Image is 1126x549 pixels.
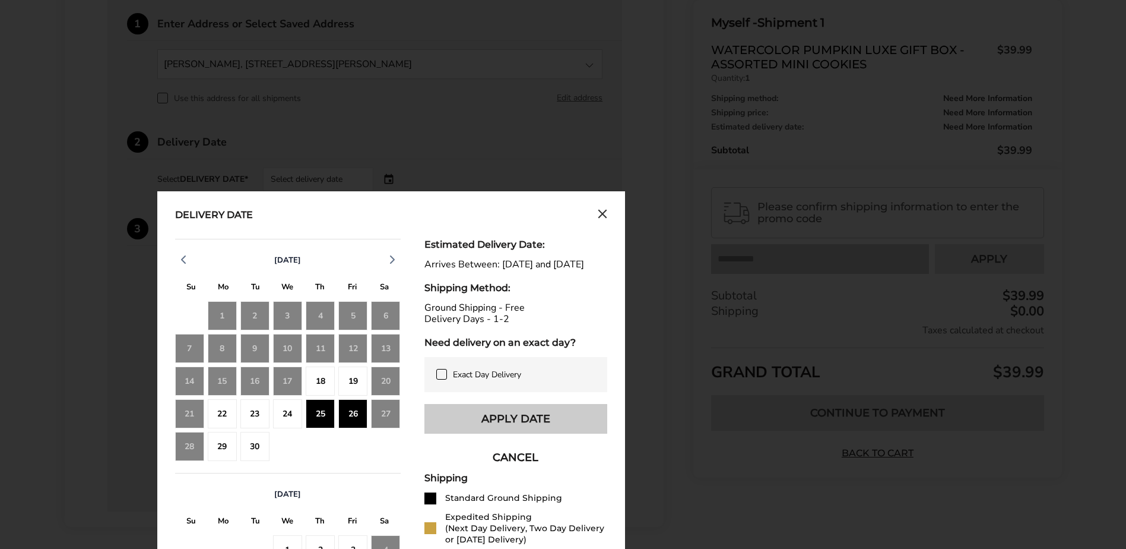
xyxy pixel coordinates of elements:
[424,404,607,434] button: Apply Date
[207,513,239,532] div: M
[175,279,207,298] div: S
[424,302,607,325] div: Ground Shipping - Free Delivery Days - 1-2
[336,513,368,532] div: F
[239,513,271,532] div: T
[424,259,607,270] div: Arrives Between: [DATE] and [DATE]
[336,279,368,298] div: F
[368,279,400,298] div: S
[304,513,336,532] div: T
[304,279,336,298] div: T
[424,472,607,484] div: Shipping
[269,255,306,266] button: [DATE]
[453,369,521,380] span: Exact Day Delivery
[445,512,607,545] div: Expedited Shipping (Next Day Delivery, Two Day Delivery or [DATE] Delivery)
[274,489,301,500] span: [DATE]
[424,443,607,472] button: CANCEL
[445,493,562,504] div: Standard Ground Shipping
[598,209,607,222] button: Close calendar
[424,337,607,348] div: Need delivery on an exact day?
[368,513,400,532] div: S
[424,239,607,250] div: Estimated Delivery Date:
[271,513,303,532] div: W
[424,282,607,294] div: Shipping Method:
[274,255,301,266] span: [DATE]
[175,209,253,222] div: Delivery Date
[207,279,239,298] div: M
[175,513,207,532] div: S
[271,279,303,298] div: W
[239,279,271,298] div: T
[269,489,306,500] button: [DATE]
